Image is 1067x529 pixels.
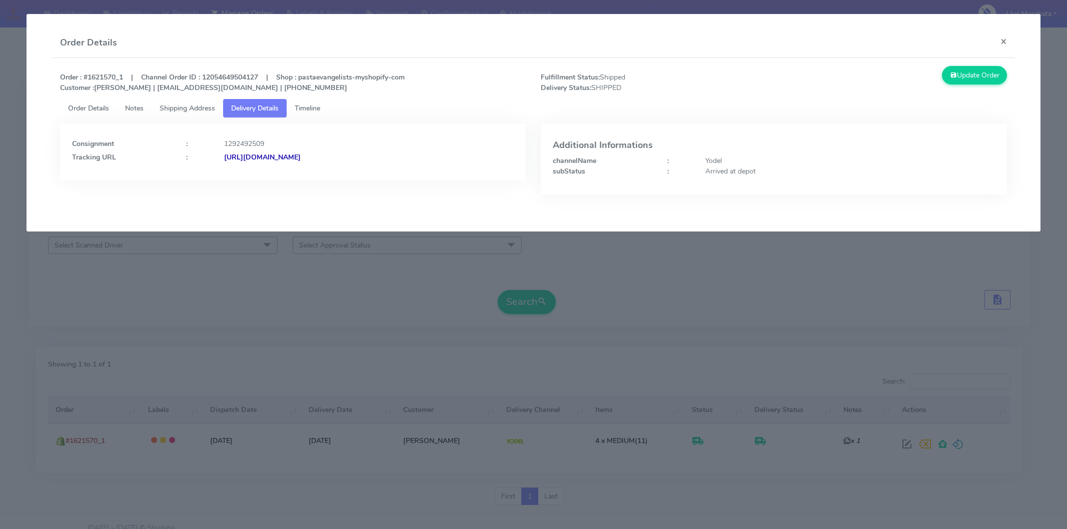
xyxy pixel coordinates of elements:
[60,83,94,92] strong: Customer :
[553,166,585,176] strong: subStatus
[186,139,188,148] strong: :
[553,140,995,150] h4: Additional Informations
[541,72,600,82] strong: Fulfillment Status:
[60,36,117,49] h4: Order Details
[60,72,405,92] strong: Order : #1621570_1 | Channel Order ID : 12054649504127 | Shop : pastaevangelists-myshopify-com [P...
[698,155,1002,166] div: Yodel
[667,156,669,165] strong: :
[60,99,1007,117] ul: Tabs
[541,83,591,92] strong: Delivery Status:
[942,66,1007,84] button: Update Order
[72,139,114,148] strong: Consignment
[160,103,215,113] span: Shipping Address
[295,103,320,113] span: Timeline
[667,166,669,176] strong: :
[533,72,774,93] span: Shipped SHIPPED
[72,152,116,162] strong: Tracking URL
[231,103,279,113] span: Delivery Details
[68,103,109,113] span: Order Details
[992,28,1015,54] button: Close
[224,152,301,162] strong: [URL][DOMAIN_NAME]
[125,103,144,113] span: Notes
[698,166,1002,176] div: Arrived at depot
[186,152,188,162] strong: :
[217,138,521,149] div: 1292492509
[553,156,596,165] strong: channelName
